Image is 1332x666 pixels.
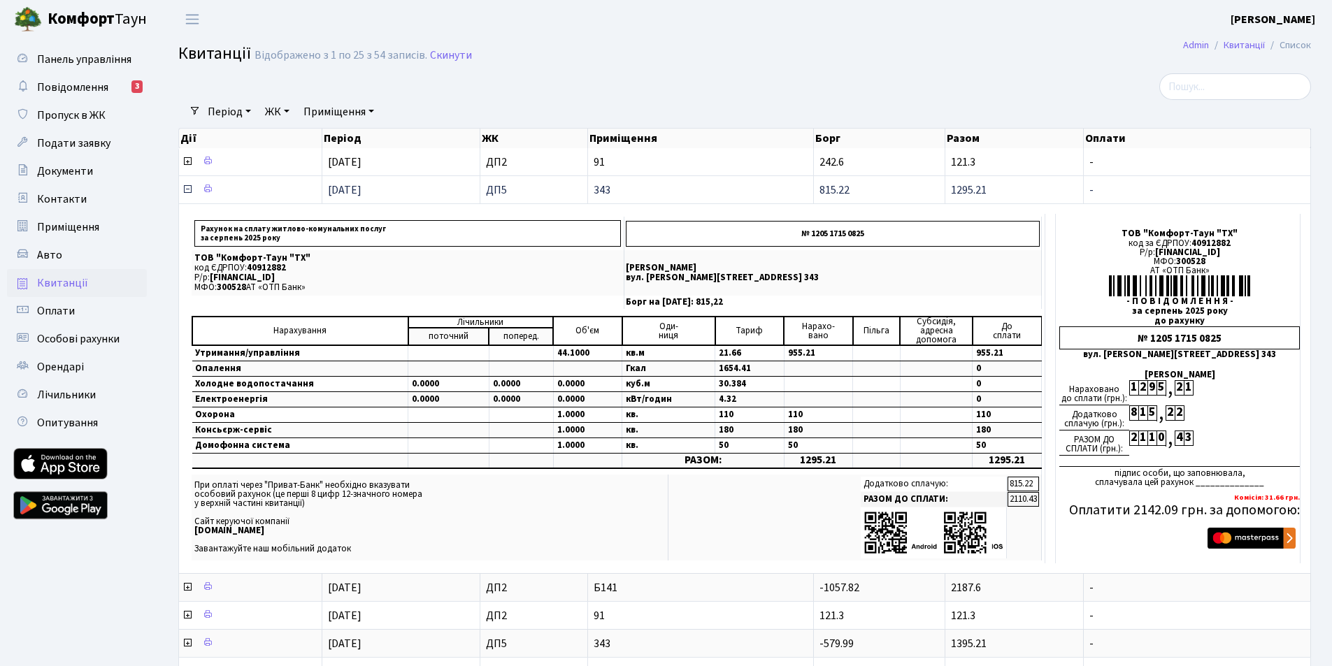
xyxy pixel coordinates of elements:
[1183,38,1209,52] a: Admin
[1059,229,1300,238] div: ТОВ "Комфорт-Таун "ТХ"
[951,608,975,623] span: 121.3
[1166,430,1175,447] div: ,
[864,510,1003,556] img: apps-qrcodes.png
[192,377,408,392] td: Холодне водопостачання
[192,345,408,361] td: Утримання/управління
[1138,380,1147,396] div: 2
[973,454,1042,468] td: 1295.21
[37,80,108,95] span: Повідомлення
[553,423,622,438] td: 1.0000
[622,377,715,392] td: куб.м
[973,361,1042,377] td: 0
[192,392,408,407] td: Електроенергія
[973,345,1042,361] td: 955.21
[861,477,1007,491] td: Додатково сплачую:
[7,185,147,213] a: Контакти
[594,157,808,168] span: 91
[973,377,1042,392] td: 0
[951,580,981,595] span: 2187.6
[192,475,668,560] td: При оплаті через "Приват-Банк" необхідно вказувати особовий рахунок (це перші 8 цифр 12-значного ...
[1162,31,1332,60] nav: breadcrumb
[1084,129,1311,148] th: Оплати
[1129,405,1138,421] div: 8
[819,608,844,623] span: 121.3
[7,101,147,129] a: Пропуск в ЖК
[594,184,808,196] span: 343
[1129,380,1138,396] div: 1
[626,298,1040,307] p: Борг на [DATE]: 815,22
[1059,307,1300,316] div: за серпень 2025 року
[951,182,987,198] span: 1295.21
[408,392,489,407] td: 0.0000
[7,157,147,185] a: Документи
[192,423,408,438] td: Консьєрж-сервіс
[7,45,147,73] a: Панель управління
[622,392,715,407] td: кВт/годин
[217,281,246,294] span: 300528
[7,353,147,381] a: Орендарі
[328,182,361,198] span: [DATE]
[1059,405,1129,430] div: Додатково сплачую (грн.):
[784,407,853,423] td: 110
[814,129,945,148] th: Борг
[192,407,408,423] td: Охорона
[247,261,286,274] span: 40912882
[900,317,973,345] td: Субсидія, адресна допомога
[37,191,87,207] span: Контакти
[853,317,900,345] td: Пільга
[489,392,553,407] td: 0.0000
[1184,380,1193,396] div: 1
[7,213,147,241] a: Приміщення
[1147,430,1156,446] div: 1
[1208,528,1296,549] img: Masterpass
[1089,638,1305,649] span: -
[1059,326,1300,349] div: № 1205 1715 0825
[194,254,621,263] p: ТОВ "Комфорт-Таун "ТХ"
[553,407,622,423] td: 1.0000
[1008,477,1039,491] td: 815.22
[328,154,361,170] span: [DATE]
[486,638,582,649] span: ДП5
[1138,430,1147,446] div: 1
[202,100,257,124] a: Період
[178,41,251,66] span: Квитанції
[622,423,715,438] td: кв.
[1089,184,1305,196] span: -
[1156,405,1166,421] div: ,
[489,377,553,392] td: 0.0000
[7,409,147,437] a: Опитування
[715,438,785,454] td: 50
[715,423,785,438] td: 180
[175,8,210,31] button: Переключити навігацію
[259,100,295,124] a: ЖК
[7,73,147,101] a: Повідомлення3
[819,182,850,198] span: 815.22
[784,423,853,438] td: 180
[37,415,98,430] span: Опитування
[626,273,1040,282] p: вул. [PERSON_NAME][STREET_ADDRESS] 343
[328,608,361,623] span: [DATE]
[945,129,1084,148] th: Разом
[1059,466,1300,487] div: підпис особи, що заповнювала, сплачувала цей рахунок ______________
[37,331,120,347] span: Особові рахунки
[784,454,853,468] td: 1295.21
[37,108,106,123] span: Пропуск в ЖК
[486,610,582,621] span: ДП2
[553,317,622,345] td: Об'єм
[7,269,147,297] a: Квитанції
[1176,255,1205,268] span: 300528
[179,129,322,148] th: Дії
[1059,266,1300,275] div: АТ «ОТП Банк»
[622,407,715,423] td: кв.
[626,263,1040,273] p: [PERSON_NAME]
[1147,380,1156,396] div: 9
[37,359,84,375] span: Орендарі
[715,377,785,392] td: 30.384
[7,129,147,157] a: Подати заявку
[553,345,622,361] td: 44.1000
[255,49,427,62] div: Відображено з 1 по 25 з 54 записів.
[553,377,622,392] td: 0.0000
[622,454,785,468] td: РАЗОМ:
[973,407,1042,423] td: 110
[973,317,1042,345] td: До cплати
